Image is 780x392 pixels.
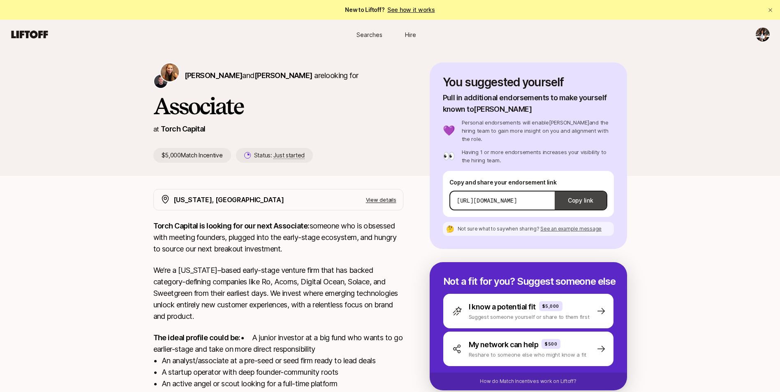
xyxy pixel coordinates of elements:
span: and [242,71,312,80]
p: $500 [545,341,557,347]
p: [US_STATE], [GEOGRAPHIC_DATA] [174,194,284,205]
p: Personal endorsements will enable [PERSON_NAME] and the hiring team to gain more insight on you a... [462,118,614,143]
a: Searches [349,27,390,42]
p: I know a potential fit [469,301,536,313]
button: Copy link [555,189,606,212]
h1: Associate [153,94,403,118]
p: We’re a [US_STATE]–based early-stage venture firm that has backed category-defining companies lik... [153,265,403,322]
img: Aastha Das [756,28,770,42]
p: $5,000 Match Incentive [153,148,231,163]
p: $5,000 [542,303,559,309]
p: Copy and share your endorsement link [449,178,607,187]
p: My network can help [469,339,539,350]
p: How do Match Incentives work on Liftoff? [480,378,576,385]
strong: Torch Capital is looking for our next Associate: [153,221,310,230]
span: See an example message [540,226,602,232]
img: Katie Reiner [161,63,179,81]
p: Having 1 or more endorsements increases your visibility to the hiring team. [462,148,614,164]
p: View details [366,196,396,204]
span: Just started [273,152,305,159]
span: Hire [405,30,416,39]
span: [PERSON_NAME] [255,71,312,80]
p: Not sure what to say when sharing ? [458,225,602,233]
p: Not a fit for you? Suggest someone else [443,276,613,287]
span: New to Liftoff? [345,5,435,15]
span: Searches [356,30,382,39]
a: Torch Capital [161,125,206,133]
p: Pull in additional endorsements to make yourself known to [PERSON_NAME] [443,92,614,115]
p: [URL][DOMAIN_NAME] [457,196,517,205]
span: [PERSON_NAME] [185,71,243,80]
p: 💜 [443,126,455,136]
p: Status: [254,150,305,160]
button: Aastha Das [755,27,770,42]
strong: The ideal profile could be: [153,333,241,342]
a: See how it works [387,6,435,13]
p: at [153,124,159,134]
p: Suggest someone yourself or share to them first [469,313,590,321]
p: 👀 [443,151,455,161]
p: someone who is obsessed with meeting founders, plugged into the early-stage ecosystem, and hungry... [153,220,403,255]
img: Christopher Harper [154,75,167,88]
p: are looking for [185,70,359,81]
p: Reshare to someone else who might know a fit [469,350,587,359]
p: 🤔 [446,226,454,232]
p: You suggested yourself [443,76,614,89]
a: Hire [390,27,431,42]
